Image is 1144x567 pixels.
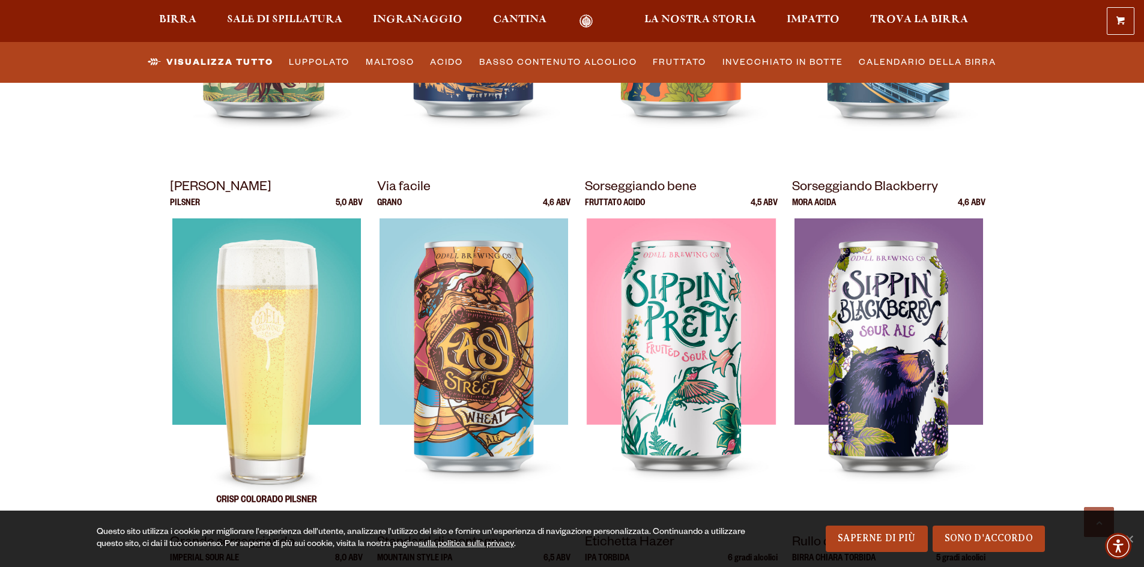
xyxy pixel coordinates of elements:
font: Visualizza tutto [166,59,273,68]
font: . [514,540,516,550]
a: Ingranaggio [365,14,470,28]
a: Trova la birra [862,14,976,28]
a: Birra [151,14,204,28]
a: Sorseggiando Blackberry Mora acida 4,6 ABV Sorseggiando Blackberry Sorseggiando Blackberry [792,178,985,518]
font: Trova la birra [870,15,968,24]
font: 4,6 ABV [958,199,985,209]
a: sulla politica sulla privacy [419,540,514,550]
img: Via facile [380,218,568,518]
font: Impatto [787,15,840,24]
font: 4,6 ABV [543,199,570,209]
a: Impatto [779,14,847,28]
font: Questo sito utilizza i cookie per migliorare l'esperienza dell'utente, analizzare l'utilizzo del ... [97,528,745,550]
font: 4,5 ABV [751,199,778,209]
a: Invecchiato in botte [718,49,848,76]
a: Fruttato [648,49,711,76]
font: luppolato [289,59,350,68]
font: Ingranaggio [373,15,462,24]
a: Via facile Grano 4,6 ABV Via facile Via facile [377,178,570,518]
font: Birra [159,15,196,24]
font: Sono d'accordo [945,533,1033,544]
font: Sale di spillatura [227,15,342,24]
font: Basso contenuto alcolico [479,59,637,68]
a: Acido [425,49,468,76]
img: Odell Pils [172,218,360,518]
a: Basso contenuto alcolico [474,49,642,76]
a: Visualizza tutto [143,49,278,76]
font: Pilsner [170,199,200,209]
font: [PERSON_NAME] [170,181,271,196]
a: La nostra storia [637,14,764,28]
a: Cantina [485,14,554,28]
font: Maltoso [366,59,414,68]
font: Acido [430,59,463,68]
font: La nostra storia [644,15,756,24]
a: Sorseggiando bene Fruttato acido 4,5 ABV Sorseggiando bene Sorseggiando bene [585,178,778,518]
a: Maltoso [361,49,419,76]
a: Calendario della birra [854,49,1001,76]
font: Grano [377,199,402,209]
font: Sorseggiando bene [585,181,697,196]
img: Sorseggiando Blackberry [794,218,983,518]
font: Mora acida [792,199,836,209]
font: Calendario della birra [859,59,996,68]
font: Saperne di più [838,533,915,544]
a: Saperne di più [826,526,927,552]
a: Casa Odell [564,14,609,28]
font: Fruttato [653,59,706,68]
a: Sono d'accordo [933,526,1045,552]
div: Menu di accessibilità [1105,533,1131,559]
a: Scorri verso l'alto [1084,507,1114,537]
font: Via facile [377,181,431,196]
a: luppolato [284,49,354,76]
a: Sale di spillatura [219,14,350,28]
font: 5,0 ABV [336,199,363,209]
font: Fruttato acido [585,199,645,209]
font: Cantina [493,15,546,24]
font: Sorseggiando Blackberry [792,181,938,196]
a: [PERSON_NAME] Pilsner 5,0 ABV Odell Pils Odell Pils [170,178,363,518]
img: Sorseggiando bene [587,218,775,518]
font: Invecchiato in botte [722,59,843,68]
